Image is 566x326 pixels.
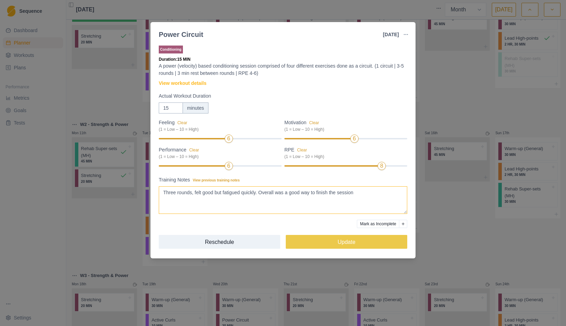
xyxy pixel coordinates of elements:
[159,92,403,100] label: Actual Workout Duration
[284,126,403,132] div: (1 = Low – 10 = High)
[380,162,383,170] div: 8
[159,126,277,132] div: (1 = Low – 10 = High)
[399,220,407,228] button: Add reason
[159,62,407,77] p: A power (velocity) based conditioning session comprised of four different exercises done as a cir...
[159,80,206,87] a: View workout details
[159,154,277,160] div: (1 = Low – 10 = High)
[227,162,230,170] div: 6
[159,56,407,62] p: Duration: 15 MIN
[227,135,230,143] div: 6
[159,176,403,184] label: Training Notes
[159,146,277,160] label: Performance
[159,46,183,53] p: Conditioning
[193,178,240,182] span: View previous training notes
[284,146,403,160] label: RPE
[284,119,403,132] label: Motivation
[297,148,307,152] button: RPE(1 = Low – 10 = High)
[159,186,407,214] textarea: Three rounds, felt good but fatigued quickly. Overall was a good way to finish the session
[353,135,356,143] div: 6
[159,29,203,40] div: Power Circuit
[309,120,319,125] button: Motivation(1 = Low – 10 = High)
[286,235,407,249] button: Update
[189,148,199,152] button: Performance(1 = Low – 10 = High)
[159,119,277,132] label: Feeling
[383,31,399,38] p: [DATE]
[284,154,403,160] div: (1 = Low – 10 = High)
[183,102,208,113] div: minutes
[357,220,399,228] button: Mark as Incomplete
[177,120,187,125] button: Feeling(1 = Low – 10 = High)
[159,235,280,249] button: Reschedule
